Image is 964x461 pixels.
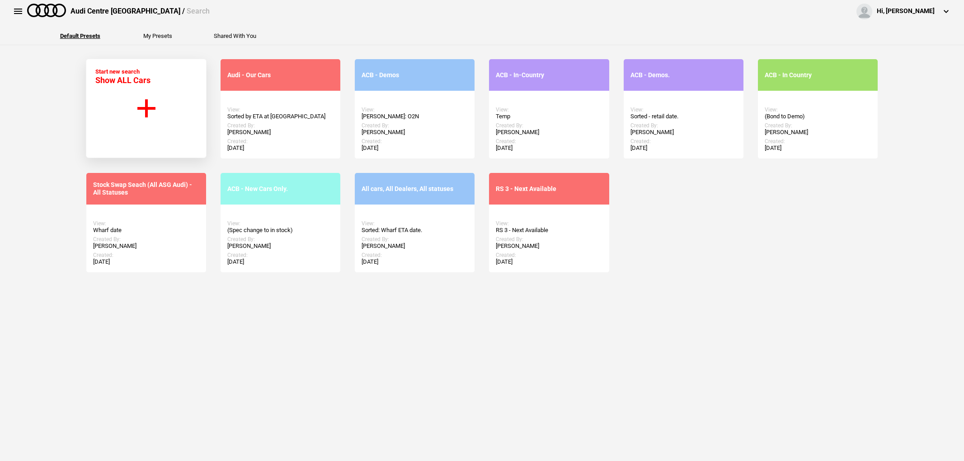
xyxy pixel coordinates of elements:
[93,181,199,196] div: Stock Swap Seach (All ASG Audi) - All Statuses
[95,68,150,85] div: Start new search
[496,220,602,227] div: View:
[765,107,871,113] div: View:
[362,227,468,234] div: Sorted: Wharf ETA date.
[496,242,602,250] div: [PERSON_NAME]
[227,220,334,227] div: View:
[227,236,334,242] div: Created By:
[630,71,737,79] div: ACB - Demos.
[93,227,199,234] div: Wharf date
[227,185,334,193] div: ACB - New Cars Only.
[496,144,602,152] div: [DATE]
[765,138,871,144] div: Created:
[227,71,334,79] div: Audi - Our Cars
[765,129,871,136] div: [PERSON_NAME]
[362,252,468,258] div: Created:
[227,252,334,258] div: Created:
[496,227,602,234] div: RS 3 - Next Available
[496,107,602,113] div: View:
[227,129,334,136] div: [PERSON_NAME]
[765,122,871,129] div: Created By:
[496,129,602,136] div: [PERSON_NAME]
[214,33,256,39] button: Shared With You
[362,138,468,144] div: Created:
[362,258,468,265] div: [DATE]
[93,252,199,258] div: Created:
[187,7,210,15] span: Search
[227,258,334,265] div: [DATE]
[93,220,199,227] div: View:
[60,33,100,39] button: Default Presets
[496,122,602,129] div: Created By:
[630,144,737,152] div: [DATE]
[630,138,737,144] div: Created:
[227,113,334,120] div: Sorted by ETA at [GEOGRAPHIC_DATA]
[765,113,871,120] div: (Bond to Demo)
[227,242,334,250] div: [PERSON_NAME]
[630,122,737,129] div: Created By:
[143,33,172,39] button: My Presets
[630,129,737,136] div: [PERSON_NAME]
[630,113,737,120] div: Sorted - retail date.
[227,122,334,129] div: Created By:
[496,185,602,193] div: RS 3 - Next Available
[496,236,602,242] div: Created By:
[95,75,150,85] span: Show ALL Cars
[27,4,66,17] img: audi.png
[93,236,199,242] div: Created By:
[362,236,468,242] div: Created By:
[227,107,334,113] div: View:
[362,185,468,193] div: All cars, All Dealers, All statuses
[362,113,468,120] div: [PERSON_NAME]: O2N
[765,71,871,79] div: ACB - In Country
[362,242,468,250] div: [PERSON_NAME]
[93,258,199,265] div: [DATE]
[227,138,334,144] div: Created:
[496,138,602,144] div: Created:
[362,107,468,113] div: View:
[86,59,207,158] button: Start new search Show ALL Cars
[496,258,602,265] div: [DATE]
[496,113,602,120] div: Temp
[93,242,199,250] div: [PERSON_NAME]
[227,144,334,152] div: [DATE]
[362,71,468,79] div: ACB - Demos
[227,227,334,234] div: (Spec change to in stock)
[71,6,210,16] div: Audi Centre [GEOGRAPHIC_DATA] /
[877,7,935,16] div: Hi, [PERSON_NAME]
[765,144,871,152] div: [DATE]
[496,71,602,79] div: ACB - In-Country
[362,144,468,152] div: [DATE]
[362,220,468,227] div: View:
[362,122,468,129] div: Created By:
[362,129,468,136] div: [PERSON_NAME]
[630,107,737,113] div: View:
[496,252,602,258] div: Created:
